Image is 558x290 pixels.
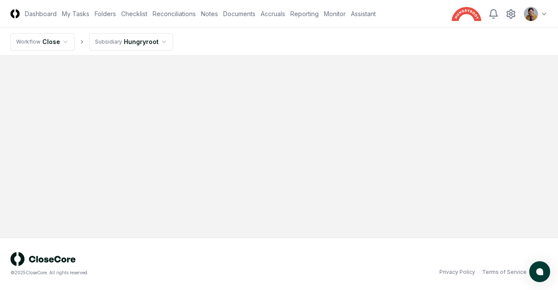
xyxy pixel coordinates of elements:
[351,9,376,18] a: Assistant
[261,9,285,18] a: Accruals
[201,9,218,18] a: Notes
[25,9,57,18] a: Dashboard
[10,252,76,266] img: logo
[524,7,538,21] img: ACg8ocIj8Ed1971QfF93IUVvJX6lPm3y0CRToLvfAg4p8TYQk6NAZIo=s96-c
[10,9,20,18] img: Logo
[439,268,475,276] a: Privacy Policy
[95,38,122,46] div: Subsidiary
[153,9,196,18] a: Reconciliations
[10,33,173,51] nav: breadcrumb
[95,9,116,18] a: Folders
[452,7,481,21] img: Hungryroot logo
[482,268,527,276] a: Terms of Service
[324,9,346,18] a: Monitor
[529,261,550,282] button: atlas-launcher
[121,9,147,18] a: Checklist
[16,38,41,46] div: Workflow
[62,9,89,18] a: My Tasks
[290,9,319,18] a: Reporting
[223,9,255,18] a: Documents
[10,270,279,276] div: © 2025 CloseCore. All rights reserved.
